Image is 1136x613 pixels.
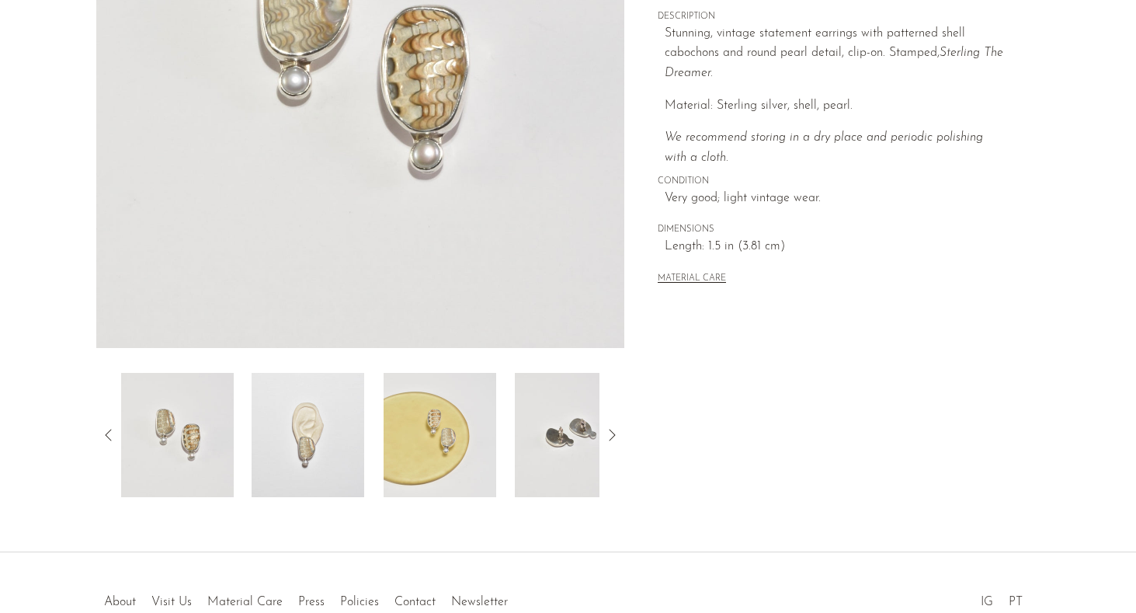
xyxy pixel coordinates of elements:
[658,175,1007,189] span: CONDITION
[298,596,325,608] a: Press
[1009,596,1023,608] a: PT
[981,596,993,608] a: IG
[121,373,234,497] img: Shell Pearl Earrings
[665,24,1007,84] p: Stunning, vintage statement earrings with patterned shell cabochons and round pearl detail, clip-...
[973,583,1030,613] ul: Social Medias
[104,596,136,608] a: About
[658,223,1007,237] span: DIMENSIONS
[658,273,726,285] button: MATERIAL CARE
[665,237,1007,257] span: Length: 1.5 in (3.81 cm)
[658,10,1007,24] span: DESCRIPTION
[207,596,283,608] a: Material Care
[665,131,983,164] i: We recommend storing in a dry place and periodic polishing with a cloth.
[252,373,364,497] img: Shell Pearl Earrings
[394,596,436,608] a: Contact
[151,596,192,608] a: Visit Us
[515,373,627,497] img: Shell Pearl Earrings
[665,96,1007,117] p: Material: Sterling silver, shell, pearl.
[96,583,516,613] ul: Quick links
[665,189,1007,209] span: Very good; light vintage wear.
[384,373,496,497] img: Shell Pearl Earrings
[340,596,379,608] a: Policies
